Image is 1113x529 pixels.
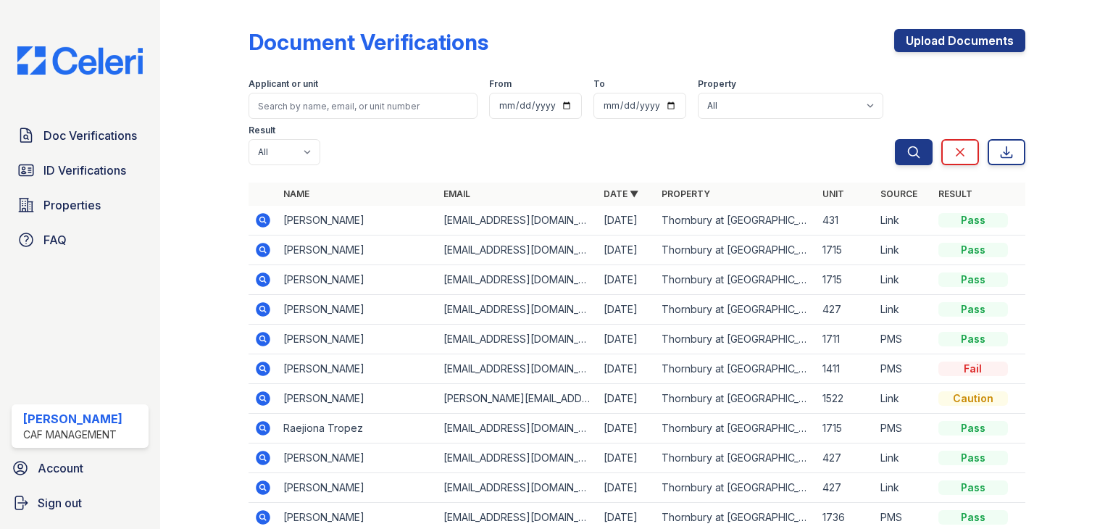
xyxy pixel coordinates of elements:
[875,265,933,295] td: Link
[283,188,309,199] a: Name
[278,414,438,443] td: Raejiona Tropez
[38,494,82,512] span: Sign out
[656,265,816,295] td: Thornbury at [GEOGRAPHIC_DATA]
[656,384,816,414] td: Thornbury at [GEOGRAPHIC_DATA]
[12,121,149,150] a: Doc Verifications
[880,188,917,199] a: Source
[6,46,154,75] img: CE_Logo_Blue-a8612792a0a2168367f1c8372b55b34899dd931a85d93a1a3d3e32e68fde9ad4.png
[875,236,933,265] td: Link
[817,265,875,295] td: 1715
[6,454,154,483] a: Account
[817,443,875,473] td: 427
[6,488,154,517] a: Sign out
[875,384,933,414] td: Link
[249,78,318,90] label: Applicant or unit
[278,265,438,295] td: [PERSON_NAME]
[817,236,875,265] td: 1715
[817,414,875,443] td: 1715
[938,272,1008,287] div: Pass
[817,473,875,503] td: 427
[938,213,1008,228] div: Pass
[656,206,816,236] td: Thornbury at [GEOGRAPHIC_DATA]
[817,354,875,384] td: 1411
[894,29,1025,52] a: Upload Documents
[598,265,656,295] td: [DATE]
[43,196,101,214] span: Properties
[278,295,438,325] td: [PERSON_NAME]
[938,243,1008,257] div: Pass
[598,236,656,265] td: [DATE]
[249,125,275,136] label: Result
[438,473,598,503] td: [EMAIL_ADDRESS][DOMAIN_NAME]
[438,295,598,325] td: [EMAIL_ADDRESS][DOMAIN_NAME]
[438,384,598,414] td: [PERSON_NAME][EMAIL_ADDRESS][DOMAIN_NAME]
[817,295,875,325] td: 427
[438,206,598,236] td: [EMAIL_ADDRESS][DOMAIN_NAME]
[598,414,656,443] td: [DATE]
[438,325,598,354] td: [EMAIL_ADDRESS][DOMAIN_NAME]
[278,473,438,503] td: [PERSON_NAME]
[43,127,137,144] span: Doc Verifications
[698,78,736,90] label: Property
[278,354,438,384] td: [PERSON_NAME]
[938,451,1008,465] div: Pass
[938,510,1008,525] div: Pass
[443,188,470,199] a: Email
[249,29,488,55] div: Document Verifications
[662,188,710,199] a: Property
[278,206,438,236] td: [PERSON_NAME]
[438,443,598,473] td: [EMAIL_ADDRESS][DOMAIN_NAME]
[438,414,598,443] td: [EMAIL_ADDRESS][DOMAIN_NAME]
[489,78,512,90] label: From
[875,473,933,503] td: Link
[43,231,67,249] span: FAQ
[938,188,972,199] a: Result
[938,391,1008,406] div: Caution
[438,236,598,265] td: [EMAIL_ADDRESS][DOMAIN_NAME]
[593,78,605,90] label: To
[875,443,933,473] td: Link
[438,265,598,295] td: [EMAIL_ADDRESS][DOMAIN_NAME]
[598,473,656,503] td: [DATE]
[23,428,122,442] div: CAF Management
[875,295,933,325] td: Link
[938,362,1008,376] div: Fail
[875,325,933,354] td: PMS
[875,206,933,236] td: Link
[817,206,875,236] td: 431
[656,236,816,265] td: Thornbury at [GEOGRAPHIC_DATA]
[656,295,816,325] td: Thornbury at [GEOGRAPHIC_DATA]
[656,325,816,354] td: Thornbury at [GEOGRAPHIC_DATA]
[598,443,656,473] td: [DATE]
[598,206,656,236] td: [DATE]
[12,191,149,220] a: Properties
[278,443,438,473] td: [PERSON_NAME]
[278,236,438,265] td: [PERSON_NAME]
[875,354,933,384] td: PMS
[12,225,149,254] a: FAQ
[822,188,844,199] a: Unit
[278,325,438,354] td: [PERSON_NAME]
[656,443,816,473] td: Thornbury at [GEOGRAPHIC_DATA]
[23,410,122,428] div: [PERSON_NAME]
[438,354,598,384] td: [EMAIL_ADDRESS][DOMAIN_NAME]
[938,302,1008,317] div: Pass
[938,480,1008,495] div: Pass
[656,473,816,503] td: Thornbury at [GEOGRAPHIC_DATA]
[938,421,1008,436] div: Pass
[598,384,656,414] td: [DATE]
[656,354,816,384] td: Thornbury at [GEOGRAPHIC_DATA]
[43,162,126,179] span: ID Verifications
[817,384,875,414] td: 1522
[598,295,656,325] td: [DATE]
[656,414,816,443] td: Thornbury at [GEOGRAPHIC_DATA]
[598,325,656,354] td: [DATE]
[12,156,149,185] a: ID Verifications
[38,459,83,477] span: Account
[598,354,656,384] td: [DATE]
[604,188,638,199] a: Date ▼
[875,414,933,443] td: PMS
[817,325,875,354] td: 1711
[278,384,438,414] td: [PERSON_NAME]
